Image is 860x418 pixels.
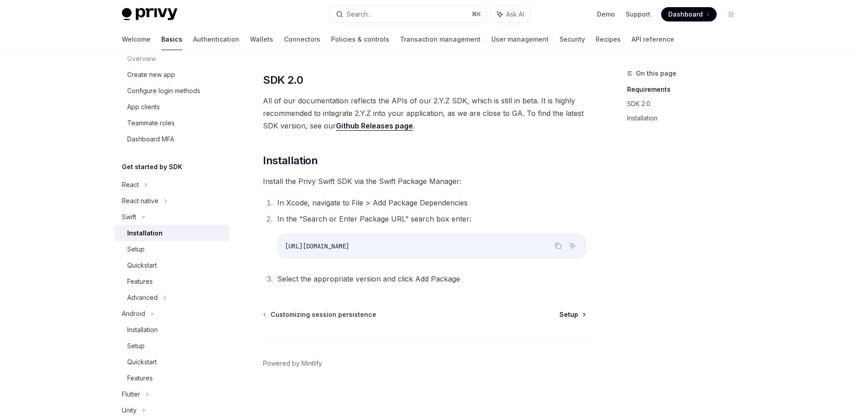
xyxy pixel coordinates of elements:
[627,97,745,111] a: SDK 2.0
[275,273,586,285] li: Select the appropriate version and click Add Package
[472,11,481,18] span: ⌘ K
[400,29,481,50] a: Transaction management
[161,29,182,50] a: Basics
[285,242,349,250] span: [URL][DOMAIN_NAME]
[122,29,150,50] a: Welcome
[115,131,229,147] a: Dashboard MFA
[122,389,140,400] div: Flutter
[115,322,229,338] a: Installation
[263,359,322,368] a: Powered by Mintlify
[263,73,303,87] span: SDK 2.0
[122,8,177,21] img: light logo
[627,111,745,125] a: Installation
[559,310,585,319] a: Setup
[127,118,175,128] div: Teammate roles
[636,68,676,79] span: On this page
[127,373,153,384] div: Features
[127,324,158,335] div: Installation
[331,29,389,50] a: Policies & controls
[263,175,586,188] span: Install the Privy Swift SDK via the Swift Package Manager:
[491,29,549,50] a: User management
[127,134,174,145] div: Dashboard MFA
[115,99,229,115] a: App clients
[627,82,745,97] a: Requirements
[127,276,153,287] div: Features
[127,244,145,255] div: Setup
[263,154,318,168] span: Installation
[122,405,137,416] div: Unity
[115,257,229,273] a: Quickstart
[115,370,229,386] a: Features
[626,10,650,19] a: Support
[724,7,738,21] button: Toggle dark mode
[127,85,200,96] div: Configure login methods
[552,240,564,252] button: Copy the contents from the code block
[632,29,674,50] a: API reference
[127,69,175,80] div: Create new app
[122,212,136,222] div: Swift
[491,6,530,22] button: Ask AI
[115,115,229,131] a: Teammate roles
[115,338,229,354] a: Setup
[127,341,145,351] div: Setup
[193,29,239,50] a: Authentication
[127,357,157,367] div: Quickstart
[271,310,376,319] span: Customizing session persistence
[336,121,413,131] a: Github Releases page
[559,29,585,50] a: Security
[559,310,578,319] span: Setup
[275,196,586,209] li: In Xcode, navigate to File > Add Package Dependencies
[250,29,273,50] a: Wallets
[668,10,703,19] span: Dashboard
[330,6,486,22] button: Search...⌘K
[115,354,229,370] a: Quickstart
[115,67,229,83] a: Create new app
[284,29,320,50] a: Connectors
[122,308,145,319] div: Android
[263,94,586,132] span: All of our documentation reflects the APIs of our 2.Y.Z SDK, which is still in beta. It is highly...
[597,10,615,19] a: Demo
[264,310,376,319] a: Customizing session persistence
[122,196,159,206] div: React native
[115,225,229,241] a: Installation
[275,213,586,258] li: In the “Search or Enter Package URL” search box enter:
[127,292,158,303] div: Advanced
[115,273,229,290] a: Features
[347,9,372,20] div: Search...
[127,260,157,271] div: Quickstart
[122,179,139,190] div: React
[596,29,621,50] a: Recipes
[506,10,524,19] span: Ask AI
[661,7,717,21] a: Dashboard
[122,162,182,172] h5: Get started by SDK
[567,240,578,252] button: Ask AI
[127,102,160,112] div: App clients
[115,241,229,257] a: Setup
[115,83,229,99] a: Configure login methods
[127,228,163,239] div: Installation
